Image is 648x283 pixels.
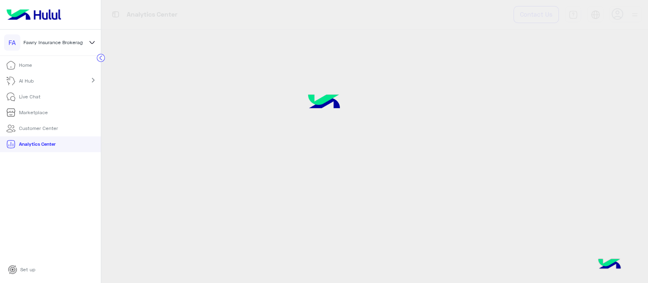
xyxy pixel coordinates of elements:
[19,109,48,116] p: Marketplace
[4,34,20,51] div: FA
[19,125,58,132] p: Customer Center
[88,75,98,85] mat-icon: chevron_right
[19,93,40,100] p: Live Chat
[3,6,64,23] img: Logo
[2,262,42,278] a: Set up
[19,140,55,148] p: Analytics Center
[19,77,34,85] p: AI Hub
[294,82,354,123] img: hulul-logo.png
[23,39,89,46] span: Fawry Insurance Brokerage`s
[19,62,32,69] p: Home
[20,266,35,273] p: Set up
[595,251,624,279] img: hulul-logo.png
